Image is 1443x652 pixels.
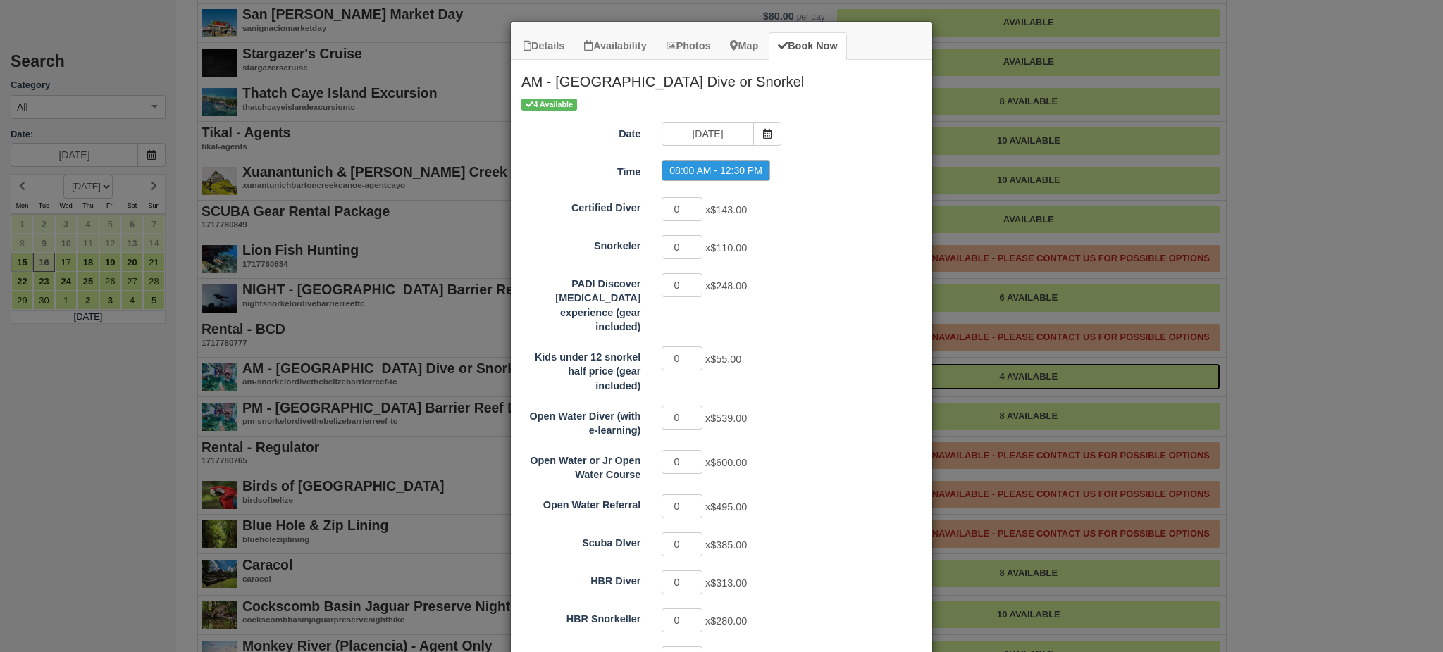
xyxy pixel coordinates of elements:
[705,457,747,468] span: x
[769,32,846,60] a: Book Now
[511,272,651,334] label: PADI Discover Scuba Diving experience (gear included)
[705,501,747,513] span: x
[511,404,651,438] label: Open Water Diver (with e-learning)
[710,539,747,551] span: $385.00
[662,570,702,594] input: HBR Diver
[710,501,747,513] span: $495.00
[662,346,702,370] input: Kids under 12 snorkel half price (gear included)
[662,532,702,556] input: Scuba DIver
[710,353,741,365] span: $55.00
[721,32,767,60] a: Map
[710,615,747,627] span: $280.00
[705,242,747,253] span: x
[521,99,577,111] span: 4 Available
[705,280,747,291] span: x
[705,577,747,589] span: x
[662,235,702,259] input: Snorkeler
[705,204,747,215] span: x
[575,32,655,60] a: Availability
[511,234,651,253] label: Snorkeler
[511,569,651,589] label: HBR Diver
[511,60,932,96] h2: AM - [GEOGRAPHIC_DATA] Dive or Snorkel
[511,493,651,513] label: Open Water Referral
[514,32,574,60] a: Details
[662,197,702,221] input: Certified Diver
[662,494,702,518] input: Open Water Referral
[511,607,651,627] label: HBR Snorkeller
[662,450,702,474] input: Open Water or Jr Open Water Course
[511,531,651,551] label: Scuba DIver
[511,122,651,142] label: Date
[657,32,720,60] a: Photos
[710,204,747,215] span: $143.00
[511,160,651,180] label: Time
[662,160,770,181] label: 08:00 AM - 12:30 PM
[710,457,747,468] span: $600.00
[705,413,747,424] span: x
[710,413,747,424] span: $539.00
[705,615,747,627] span: x
[511,345,651,394] label: Kids under 12 snorkel half price (gear included)
[511,196,651,215] label: Certified Diver
[710,242,747,253] span: $110.00
[710,577,747,589] span: $313.00
[710,280,747,291] span: $248.00
[705,353,741,365] span: x
[511,449,651,482] label: Open Water or Jr Open Water Course
[705,539,747,551] span: x
[662,406,702,430] input: Open Water Diver (with e-learning)
[662,273,702,297] input: PADI Discover Scuba Diving experience (gear included)
[662,608,702,632] input: HBR Snorkeller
